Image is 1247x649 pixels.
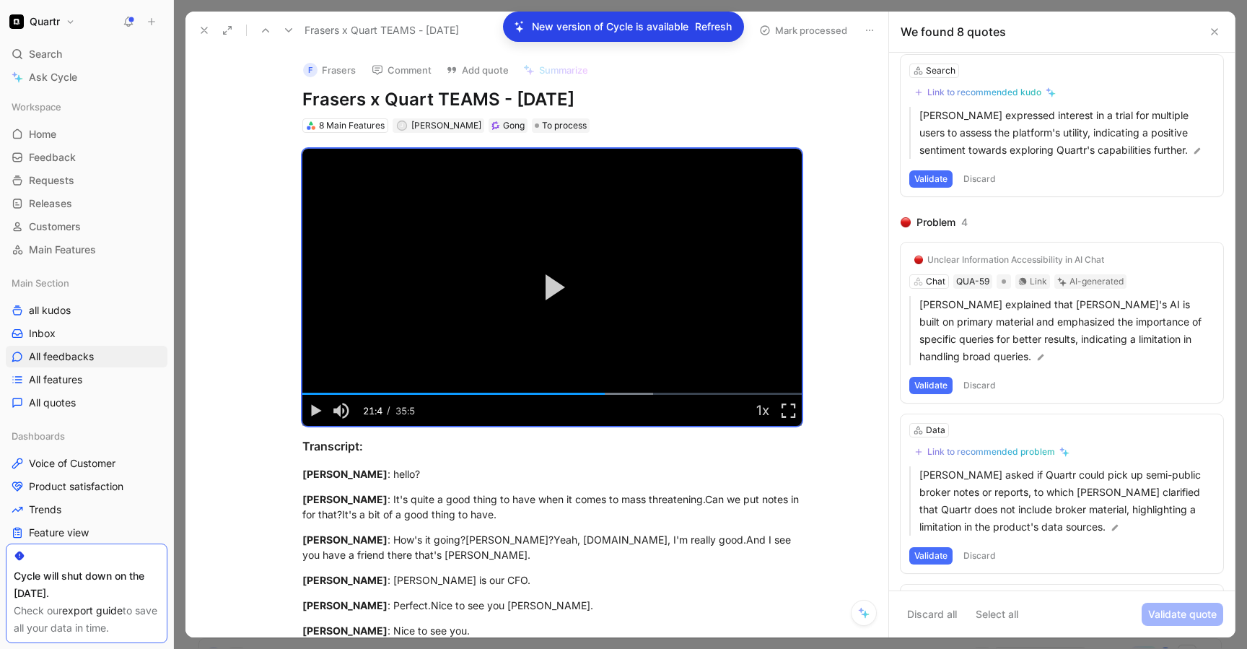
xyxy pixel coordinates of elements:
span: Customers [29,219,81,234]
div: Search [6,43,167,65]
span: Ask Cycle [29,69,77,86]
img: pen.svg [1036,352,1046,362]
span: Summarize [539,64,588,77]
a: Requests [6,170,167,191]
span: Feedback [29,150,76,165]
div: F [303,63,318,77]
button: Discard all [901,603,963,626]
div: : [PERSON_NAME] is our CFO. [302,572,802,588]
p: New version of Cycle is available [532,18,688,35]
img: pen.svg [1192,146,1202,156]
span: All features [29,373,82,387]
a: Main Features [6,239,167,261]
a: Trends [6,499,167,520]
a: Feedback [6,147,167,168]
a: Releases [6,193,167,214]
a: All features [6,369,167,391]
div: : It's quite a good thing to have when it comes to mass threatening.Can we put notes in for that?... [302,492,802,522]
button: Playback Rate [750,395,776,426]
button: Refresh [694,17,732,36]
button: Fullscreen [776,395,802,426]
button: Discard [958,170,1001,188]
div: Search [926,64,955,78]
mark: [PERSON_NAME] [302,624,388,637]
div: : Perfect.Nice to see you [PERSON_NAME]. [302,598,802,613]
a: Ask Cycle [6,66,167,88]
div: 4 [961,214,968,231]
span: Refresh [695,18,732,35]
div: Link to recommended kudo [927,87,1041,98]
button: Add quote [439,60,515,80]
div: We found 8 quotes [901,23,1006,40]
div: Progress Bar [302,393,802,395]
p: [PERSON_NAME] expressed interest in a trial for multiple users to assess the platform's utility, ... [919,107,1215,159]
p: [PERSON_NAME] asked if Quartr could pick up semi-public broker notes or reports, to which [PERSON... [919,466,1215,536]
img: 🔴 [901,217,911,227]
mark: [PERSON_NAME] [302,599,388,611]
img: pen.svg [1110,523,1120,533]
a: Home [6,123,167,145]
span: Inbox [29,326,56,341]
div: : How's it going?[PERSON_NAME]?Yeah, [DOMAIN_NAME], I'm really good.And I see you have a friend t... [302,532,802,562]
button: Play [302,395,328,426]
span: Home [29,127,56,141]
button: Mark processed [753,20,854,40]
div: : Nice to see you. [302,623,802,638]
span: / [387,404,390,416]
a: Inbox [6,323,167,344]
a: Feature view [6,522,167,544]
span: Dashboards [12,429,65,443]
div: DashboardsVoice of CustomerProduct satisfactionTrendsFeature viewCustomer view [6,425,167,567]
div: : hello? [302,466,802,482]
button: Validate [909,377,953,394]
button: Summarize [517,60,595,80]
button: Link to recommended kudo [909,84,1061,101]
div: To process [532,118,590,133]
p: [PERSON_NAME] explained that [PERSON_NAME]'s AI is built on primary material and emphasized the i... [919,296,1215,365]
span: Frasers x Quart TEAMS - [DATE] [305,22,459,39]
div: 8 Main Features [319,118,385,133]
span: 21:43 [363,405,382,448]
mark: [PERSON_NAME] [302,468,388,480]
span: Main Section [12,276,69,290]
a: all kudos [6,300,167,321]
button: Discard [958,377,1001,394]
span: All quotes [29,396,76,410]
button: Validate [909,547,953,565]
a: All feedbacks [6,346,167,367]
a: Customers [6,216,167,238]
mark: [PERSON_NAME] [302,574,388,586]
div: J [398,122,406,130]
span: Releases [29,196,72,211]
div: Transcript: [302,437,802,455]
div: Dashboards [6,425,167,447]
button: Select all [969,603,1025,626]
button: 🔴Unclear Information Accessibility in AI Chat [909,251,1109,269]
button: Validate quote [1142,603,1223,626]
div: Gong [503,118,525,133]
a: All quotes [6,392,167,414]
a: Product satisfaction [6,476,167,497]
div: Check our to save all your data in time. [14,602,159,637]
div: Data [926,423,945,437]
span: Search [29,45,62,63]
span: Requests [29,173,74,188]
span: Main Features [29,243,96,257]
div: Link to recommended problem [927,446,1055,458]
span: Workspace [12,100,61,114]
span: [PERSON_NAME] [411,120,481,131]
span: Trends [29,502,61,517]
a: export guide [62,604,123,617]
span: Voice of Customer [29,456,115,471]
div: Cycle will shut down on the [DATE]. [14,567,159,602]
button: Mute [328,395,354,426]
span: 35:55 [395,405,415,448]
mark: [PERSON_NAME] [302,493,388,505]
button: Validate [909,170,953,188]
button: Comment [365,60,438,80]
button: QuartrQuartr [6,12,79,32]
button: Discard [958,547,1001,565]
a: Voice of Customer [6,453,167,474]
div: Video Player [302,149,802,426]
span: All feedbacks [29,349,94,364]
